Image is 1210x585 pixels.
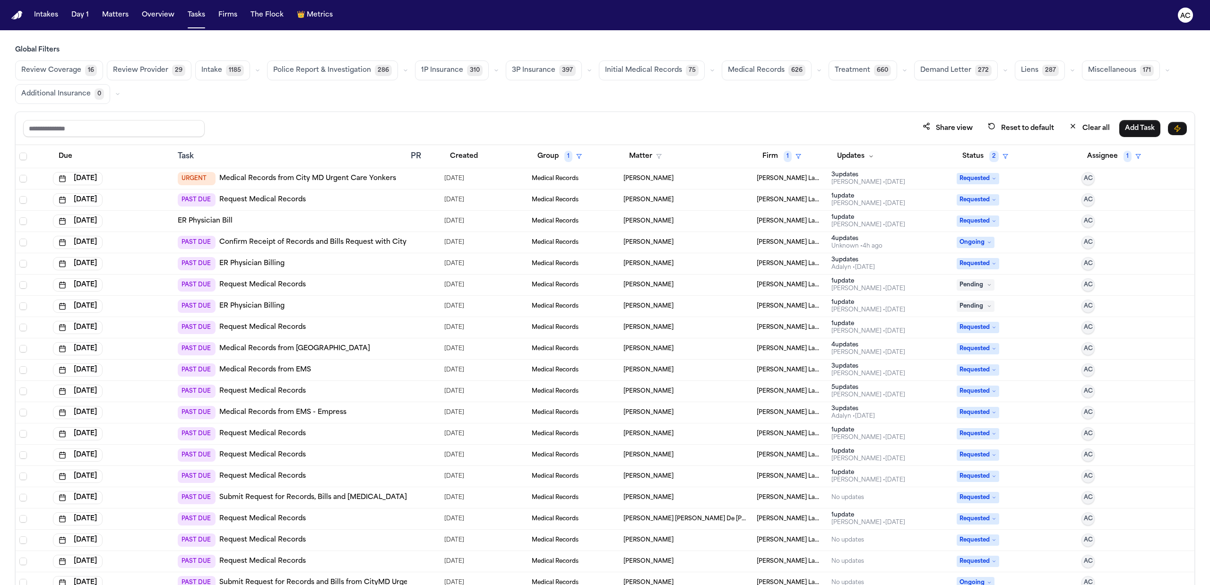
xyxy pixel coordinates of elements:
[95,88,104,100] span: 0
[532,324,579,331] span: Medical Records
[138,7,178,24] button: Overview
[1015,60,1065,80] button: Liens287
[98,7,132,24] button: Matters
[623,281,674,289] span: Navelle Wilson
[1140,65,1154,76] span: 171
[1084,260,1093,267] span: AC
[623,260,674,267] span: Diana Brown
[11,11,23,20] a: Home
[957,148,1014,165] button: Status2
[831,242,882,250] div: Last updated by System at 9/25/2025, 12:59:59 PM
[219,514,306,524] a: Request Medical Records
[831,362,905,370] div: 3 update s
[219,557,306,566] a: Request Medical Records
[1084,239,1093,246] span: AC
[1021,66,1038,75] span: Liens
[53,193,103,206] button: [DATE]
[375,65,392,76] span: 286
[957,322,999,333] span: Requested
[532,196,579,204] span: Medical Records
[623,366,674,374] span: Taesean Noble
[831,405,875,413] div: 3 update s
[1081,533,1095,547] button: AC
[1081,385,1095,398] button: AC
[178,321,216,334] span: PAST DUE
[273,66,371,75] span: Police Report & Investigation
[1084,175,1093,182] span: AC
[53,555,103,568] button: [DATE]
[444,385,464,398] span: 7/29/2025, 7:05:19 PM
[920,66,971,75] span: Demand Letter
[957,407,999,418] span: Requested
[247,7,287,24] button: The Flock
[219,259,285,268] a: ER Physician Billing
[788,65,805,76] span: 626
[19,324,27,331] span: Select row
[219,429,306,439] a: Request Medical Records
[623,302,674,310] span: Kristin Ortiz
[178,385,216,398] span: PAST DUE
[1081,427,1095,440] button: AC
[172,65,185,76] span: 29
[19,473,27,480] span: Select row
[835,66,870,75] span: Treatment
[532,387,579,395] span: Medical Records
[267,60,398,80] button: Police Report & Investigation286
[1081,491,1095,504] button: AC
[831,391,905,399] div: Last updated by Daniela Uribe at 9/5/2025, 2:05:23 PM
[1081,342,1095,355] button: AC
[444,321,464,334] span: 7/29/2025, 8:05:22 AM
[1081,172,1095,185] button: AC
[444,215,464,228] span: 7/24/2025, 11:49:45 AM
[1088,66,1136,75] span: Miscellaneous
[415,60,489,80] button: 1P Insurance310
[564,151,572,162] span: 1
[623,239,674,246] span: Jessica Costello
[757,366,824,374] span: Martello Law Firm
[444,172,464,185] span: 7/14/2025, 7:30:03 PM
[467,65,483,76] span: 310
[1081,193,1095,206] button: AC
[53,148,78,165] button: Due
[19,430,27,438] span: Select row
[559,65,576,76] span: 397
[293,7,337,24] button: crownMetrics
[219,195,306,205] a: Request Medical Records
[1119,120,1160,137] button: Add Task
[1084,451,1093,459] span: AC
[722,60,812,80] button: Medical Records626
[19,451,27,459] span: Select row
[219,344,370,353] a: Medical Records from [GEOGRAPHIC_DATA]
[1084,558,1093,565] span: AC
[178,342,216,355] span: PAST DUE
[532,148,588,165] button: Group1
[1084,515,1093,523] span: AC
[1084,409,1093,416] span: AC
[219,493,501,502] a: Submit Request for Records, Bills and [MEDICAL_DATA] from [GEOGRAPHIC_DATA]
[178,193,216,206] span: PAST DUE
[19,536,27,544] span: Select row
[444,342,464,355] span: 7/14/2025, 7:49:11 PM
[512,66,555,75] span: 3P Insurance
[178,151,404,162] div: Task
[975,65,992,76] span: 272
[1082,60,1160,80] button: Miscellaneous171
[957,492,999,503] span: Requested
[623,196,674,204] span: Patrick Robinson
[1084,494,1093,501] span: AC
[957,513,999,525] span: Requested
[226,65,244,76] span: 1185
[53,236,103,249] button: [DATE]
[219,365,311,375] a: Medical Records from EMS
[68,7,93,24] a: Day 1
[532,366,579,374] span: Medical Records
[19,345,27,353] span: Select row
[1081,257,1095,270] button: AC
[1081,363,1095,377] button: AC
[444,236,464,249] span: 7/22/2025, 9:06:02 PM
[957,279,994,291] span: Pending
